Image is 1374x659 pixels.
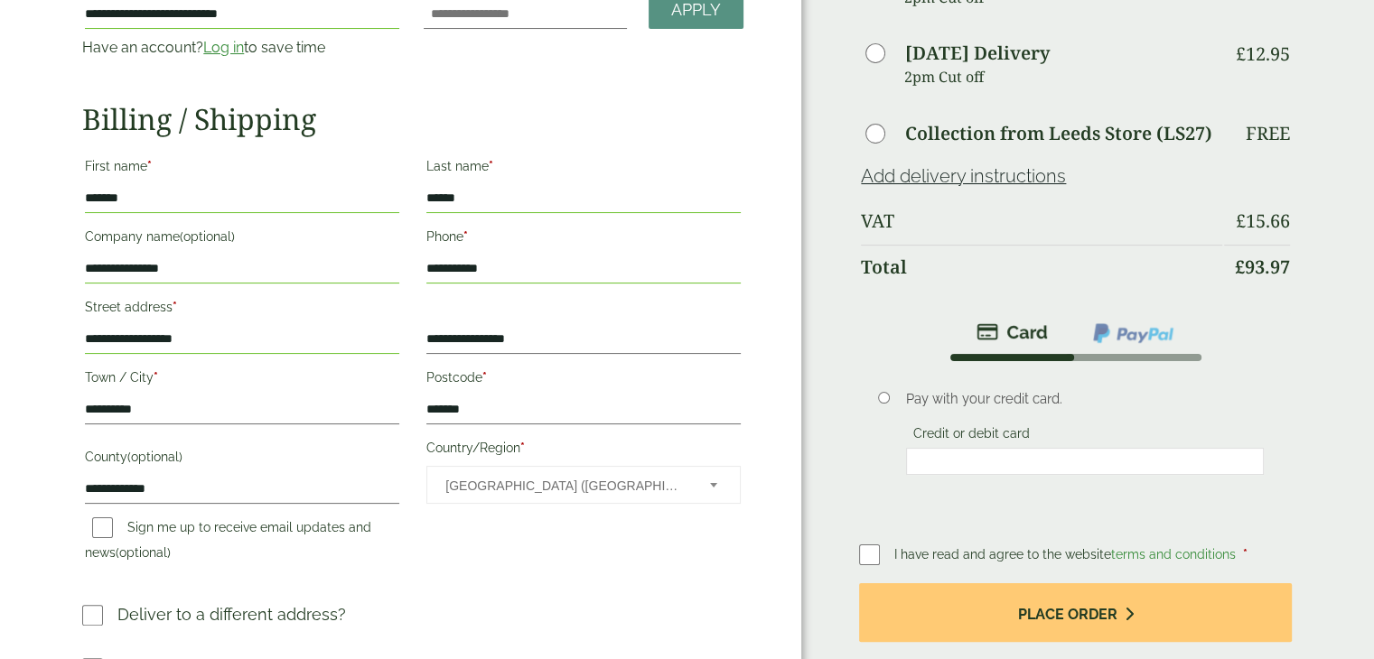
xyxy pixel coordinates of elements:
[1243,547,1248,562] abbr: required
[82,102,743,136] h2: Billing / Shipping
[905,125,1212,143] label: Collection from Leeds Store (LS27)
[861,245,1222,289] th: Total
[911,453,1258,469] iframe: Secure card payment input frame
[520,441,525,455] abbr: required
[116,545,171,560] span: (optional)
[904,63,1222,90] p: 2pm Cut off
[173,300,177,314] abbr: required
[426,365,741,395] label: Postcode
[82,37,402,59] p: Have an account? to save time
[92,517,113,538] input: Sign me up to receive email updates and news(optional)
[1235,255,1290,279] bdi: 93.97
[1236,209,1290,233] bdi: 15.66
[906,426,1037,446] label: Credit or debit card
[85,365,399,395] label: Town / City
[85,153,399,184] label: First name
[85,520,371,565] label: Sign me up to receive email updates and news
[463,229,468,244] abbr: required
[861,165,1066,187] a: Add delivery instructions
[859,583,1292,642] button: Place order
[905,44,1050,62] label: [DATE] Delivery
[117,602,346,627] p: Deliver to a different address?
[426,466,741,504] span: Country/Region
[482,370,487,385] abbr: required
[180,229,235,244] span: (optional)
[1246,123,1290,144] p: Free
[1091,321,1175,345] img: ppcp-gateway.png
[894,547,1239,562] span: I have read and agree to the website
[426,153,741,184] label: Last name
[85,294,399,325] label: Street address
[1235,255,1245,279] span: £
[1236,42,1246,66] span: £
[445,467,686,505] span: United Kingdom (UK)
[85,444,399,475] label: County
[426,435,741,466] label: Country/Region
[426,224,741,255] label: Phone
[85,224,399,255] label: Company name
[127,450,182,464] span: (optional)
[1236,42,1290,66] bdi: 12.95
[1111,547,1236,562] a: terms and conditions
[489,159,493,173] abbr: required
[203,39,244,56] a: Log in
[977,321,1048,343] img: stripe.png
[906,389,1264,409] p: Pay with your credit card.
[861,200,1222,243] th: VAT
[1236,209,1246,233] span: £
[147,159,152,173] abbr: required
[154,370,158,385] abbr: required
